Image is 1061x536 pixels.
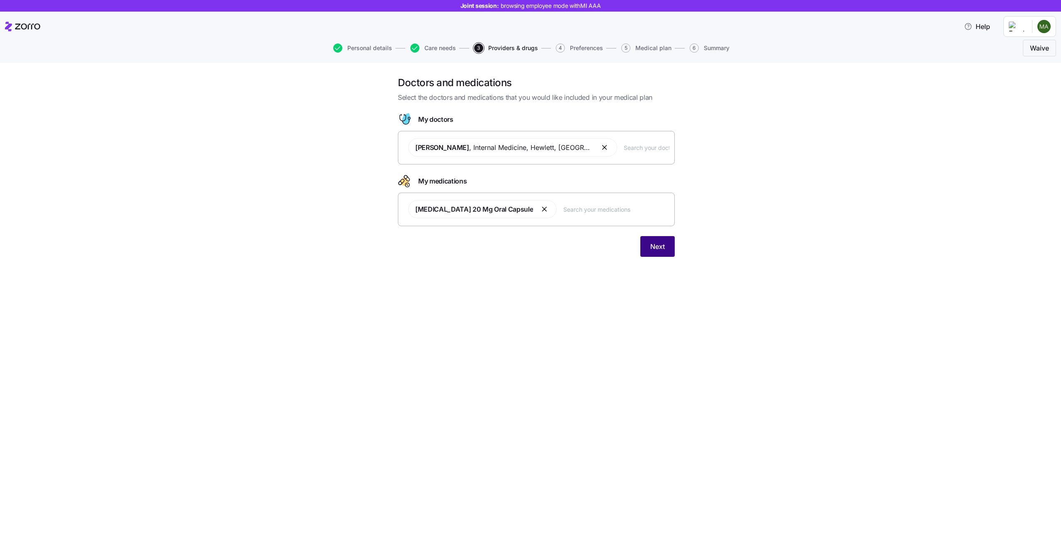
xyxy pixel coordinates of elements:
svg: Doctor figure [398,113,412,126]
span: Providers & drugs [488,45,538,51]
span: 6 [690,43,699,53]
span: My medications [418,176,467,186]
svg: Drugs [398,174,412,188]
span: Preferences [570,45,603,51]
span: Medical plan [635,45,671,51]
span: 5 [621,43,630,53]
button: Personal details [333,43,392,53]
span: [MEDICAL_DATA] 20 Mg Oral Capsule [415,205,533,213]
h1: Doctors and medications [398,76,675,89]
span: , Internal Medicine , Hewlett, [GEOGRAPHIC_DATA] [415,142,593,153]
span: browsing employee mode with MI AAA [501,2,601,10]
button: 6Summary [690,43,729,53]
input: Search your doctors [624,143,669,152]
img: Employer logo [1009,22,1025,31]
button: 4Preferences [556,43,603,53]
span: Select the doctors and medications that you would like included in your medical plan [398,92,675,103]
a: Care needs [409,43,456,53]
span: [PERSON_NAME] [415,143,469,152]
span: My doctors [418,114,453,125]
button: Care needs [410,43,456,53]
span: Personal details [347,45,392,51]
a: Personal details [332,43,392,53]
span: Waive [1030,43,1049,53]
a: 3Providers & drugs [472,43,538,53]
button: 3Providers & drugs [474,43,538,53]
button: Help [957,18,997,35]
span: Joint session: [460,2,601,10]
span: 3 [474,43,483,53]
button: 5Medical plan [621,43,671,53]
span: Care needs [424,45,456,51]
span: 4 [556,43,565,53]
button: Waive [1023,40,1056,56]
span: Next [650,241,665,251]
button: Next [640,236,675,257]
span: Summary [704,45,729,51]
span: Help [964,22,990,31]
input: Search your medications [563,205,669,214]
img: 066cac20a5483a41394aca3fa1c104f5 [1037,20,1051,33]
